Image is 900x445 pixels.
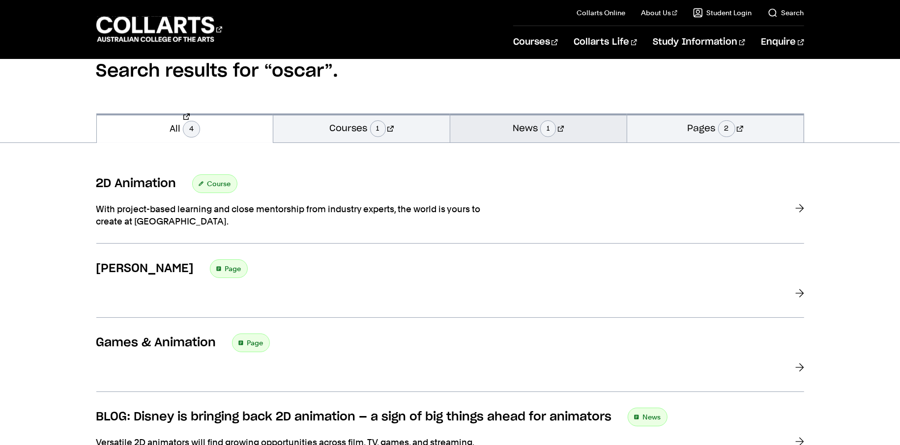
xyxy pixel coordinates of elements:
span: Course [207,177,231,191]
a: Collarts Life [574,26,637,58]
span: Page [225,262,241,276]
a: Games & Animation Page [96,334,804,392]
span: 1 [370,120,386,137]
span: Page [247,336,263,350]
h3: Games & Animation [96,335,216,350]
span: 4 [183,121,200,138]
a: [PERSON_NAME] Page [96,259,804,318]
a: News1 [450,113,627,142]
a: Study Information [653,26,745,58]
span: 1 [540,120,556,137]
a: Courses [513,26,558,58]
h2: Search results for “oscar”. [96,29,804,113]
a: Pages2 [627,113,804,142]
a: Courses1 [273,113,450,142]
h3: 2D Animation [96,176,176,191]
h3: [PERSON_NAME] [96,261,194,276]
span: News [643,410,661,424]
a: 2D Animation Course With project-based learning and close mentorship from industry experts, the w... [96,174,804,244]
a: Collarts Online [577,8,625,18]
a: About Us [641,8,677,18]
a: Student Login [693,8,752,18]
div: Go to homepage [96,15,222,43]
a: All4 [97,113,273,143]
a: Search [768,8,804,18]
span: 2 [718,120,735,137]
a: Enquire [761,26,804,58]
h3: BLOG: Disney is bringing back 2D animation — a sign of big things ahead for animators [96,410,612,424]
p: With project-based learning and close mentorship from industry experts, the world is yours to cre... [96,203,490,227]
